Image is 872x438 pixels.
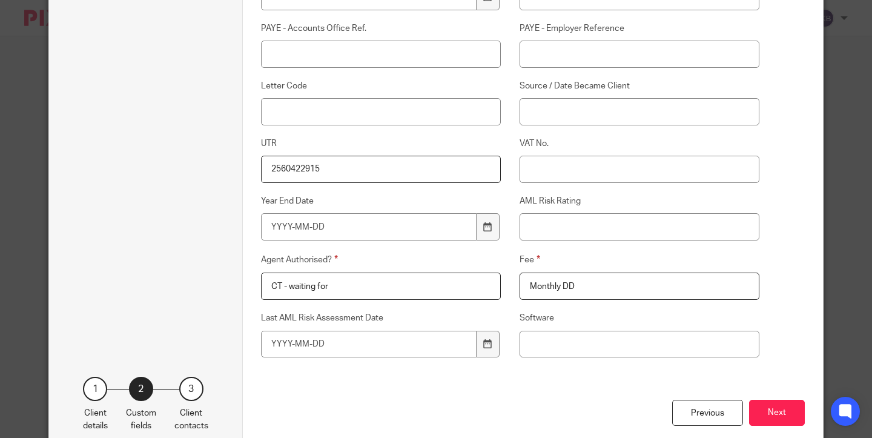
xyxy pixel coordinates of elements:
[174,407,208,432] p: Client contacts
[261,195,501,207] label: Year End Date
[520,312,759,324] label: Software
[520,22,759,35] label: PAYE - Employer Reference
[520,195,759,207] label: AML Risk Rating
[520,80,759,92] label: Source / Date Became Client
[129,377,153,401] div: 2
[261,22,501,35] label: PAYE - Accounts Office Ref.
[261,331,477,358] input: YYYY-MM-DD
[261,138,501,150] label: UTR
[520,253,759,267] label: Fee
[672,400,743,426] div: Previous
[179,377,203,401] div: 3
[261,80,501,92] label: Letter Code
[126,407,156,432] p: Custom fields
[261,253,501,267] label: Agent Authorised?
[749,400,805,426] button: Next
[520,138,759,150] label: VAT No.
[83,407,108,432] p: Client details
[83,377,107,401] div: 1
[261,213,477,241] input: YYYY-MM-DD
[261,312,501,324] label: Last AML Risk Assessment Date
